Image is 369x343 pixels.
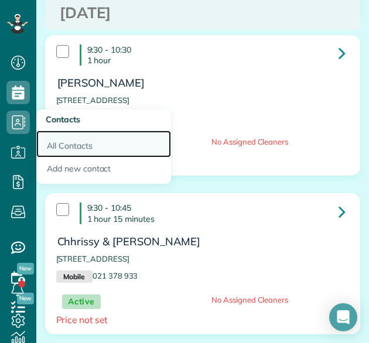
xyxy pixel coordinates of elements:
[211,295,288,304] span: No Assigned Cleaners
[87,214,274,224] p: 1 hour 15 minutes
[56,271,138,280] a: Mobile021 378 933
[56,270,93,283] small: Mobile
[329,303,357,331] div: Open Intercom Messenger
[36,157,171,184] a: Add new contact
[56,314,108,325] span: Price not set
[17,263,34,275] span: New
[56,95,350,106] p: [STREET_ADDRESS]
[46,114,80,125] span: Contacts
[80,203,274,224] h4: 9:30 - 10:45
[56,236,350,248] h3: Chhrissy & [PERSON_NAME]
[60,5,346,22] h3: [DATE]
[211,137,288,146] span: No Assigned Cleaners
[56,77,350,89] h3: [PERSON_NAME]
[36,131,171,157] a: All Contacts
[87,55,274,66] p: 1 hour
[56,253,350,265] p: [STREET_ADDRESS]
[80,44,274,66] h4: 9:30 - 10:30
[62,294,101,309] span: Active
